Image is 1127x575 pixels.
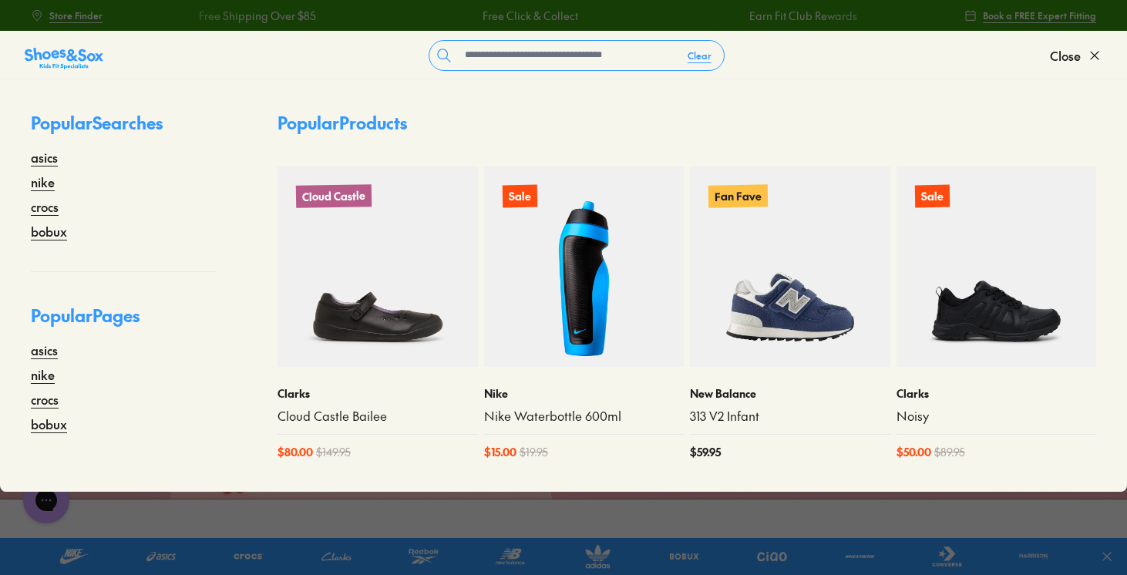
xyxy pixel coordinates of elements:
[914,185,949,208] p: Sale
[897,444,931,460] span: $ 50.00
[747,8,855,24] a: Earn Fit Club Rewards
[502,185,537,208] p: Sale
[675,42,724,69] button: Clear
[31,415,67,433] a: bobux
[484,444,516,460] span: $ 15.00
[25,43,103,68] a: Shoes &amp; Sox
[484,166,685,367] a: Sale
[15,472,77,529] iframe: Gorgias live chat messenger
[296,184,372,208] p: Cloud Castle
[25,46,103,71] img: SNS_Logo_Responsive.svg
[690,444,721,460] span: $ 59.95
[31,110,216,148] p: Popular Searches
[316,444,351,460] span: $ 149.95
[31,303,216,341] p: Popular Pages
[484,385,685,402] p: Nike
[278,166,478,367] a: Cloud Castle
[49,8,103,22] span: Store Finder
[197,8,314,24] a: Free Shipping Over $85
[897,385,1097,402] p: Clarks
[690,385,890,402] p: New Balance
[31,2,103,29] a: Store Finder
[1050,46,1081,65] span: Close
[31,390,59,409] a: crocs
[897,166,1097,367] a: Sale
[1050,39,1102,72] button: Close
[964,2,1096,29] a: Book a FREE Expert Fitting
[934,444,965,460] span: $ 89.95
[708,184,768,207] p: Fan Fave
[690,408,890,425] a: 313 V2 Infant
[897,408,1097,425] a: Noisy
[278,110,407,136] p: Popular Products
[31,222,67,240] a: bobux
[278,408,478,425] a: Cloud Castle Bailee
[31,341,58,359] a: asics
[484,408,685,425] a: Nike Waterbottle 600ml
[690,166,890,367] a: Fan Fave
[983,8,1096,22] span: Book a FREE Expert Fitting
[278,385,478,402] p: Clarks
[31,173,55,191] a: nike
[31,365,55,384] a: nike
[31,148,58,166] a: asics
[278,444,313,460] span: $ 80.00
[520,444,548,460] span: $ 19.95
[480,8,576,24] a: Free Click & Collect
[31,197,59,216] a: crocs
